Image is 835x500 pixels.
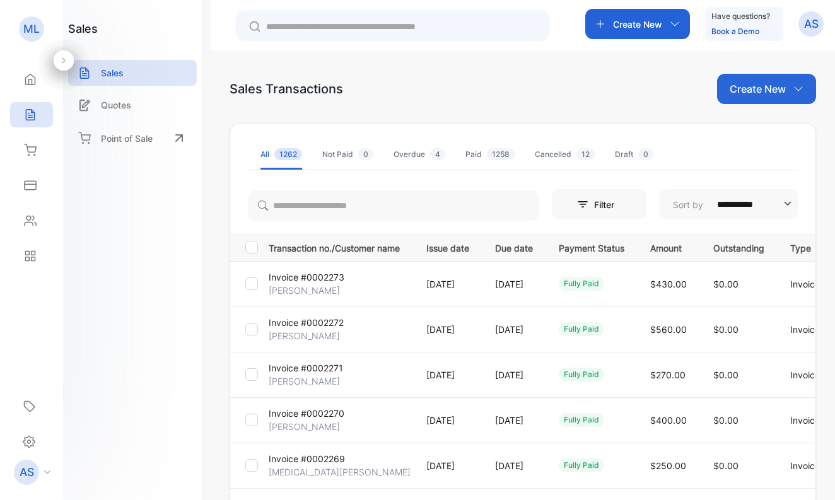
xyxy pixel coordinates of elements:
div: fully paid [559,458,604,472]
span: $0.00 [713,324,739,335]
span: 0 [358,148,373,160]
p: Amount [650,239,687,255]
span: 1262 [274,148,302,160]
p: [DATE] [495,277,533,291]
p: Create New [730,81,786,96]
span: $250.00 [650,460,686,471]
button: AS [798,9,824,39]
a: Point of Sale [68,124,197,152]
p: Invoice [790,277,827,291]
p: Invoice #0002273 [269,270,344,284]
button: Create New [585,9,690,39]
p: AS [804,16,819,32]
span: $270.00 [650,369,686,380]
div: fully paid [559,322,604,336]
p: Have questions? [711,10,770,23]
h1: sales [68,20,98,37]
span: $560.00 [650,324,687,335]
div: fully paid [559,277,604,291]
p: [PERSON_NAME] [269,284,340,297]
p: Type [790,239,827,255]
p: Due date [495,239,533,255]
p: [DATE] [426,323,469,336]
p: [DATE] [426,459,469,472]
p: [DATE] [495,459,533,472]
p: [DATE] [495,368,533,381]
p: Point of Sale [101,132,153,145]
div: Not Paid [322,149,373,160]
p: Outstanding [713,239,764,255]
p: Issue date [426,239,469,255]
a: Book a Demo [711,26,759,36]
div: Overdue [394,149,445,160]
p: Invoice #0002271 [269,361,343,375]
p: Sales [101,66,124,79]
p: Transaction no./Customer name [269,239,411,255]
p: Payment Status [559,239,624,255]
span: 4 [430,148,445,160]
p: AS [20,464,34,480]
button: Sort by [659,189,798,219]
span: $0.00 [713,460,739,471]
a: Quotes [68,92,197,118]
span: 12 [576,148,595,160]
p: Quotes [101,98,131,112]
div: Sales Transactions [230,79,343,98]
p: Invoice [790,414,827,427]
div: fully paid [559,413,604,427]
p: ML [23,21,40,37]
p: Invoice [790,459,827,472]
div: All [260,149,302,160]
div: fully paid [559,368,604,381]
span: $400.00 [650,415,687,426]
p: [DATE] [426,414,469,427]
p: [DATE] [426,368,469,381]
div: Draft [615,149,653,160]
p: [DATE] [426,277,469,291]
p: Invoice [790,323,827,336]
p: [PERSON_NAME] [269,375,340,388]
span: $430.00 [650,279,687,289]
p: [PERSON_NAME] [269,420,340,433]
p: Invoice #0002270 [269,407,344,420]
p: Sort by [673,198,703,211]
p: Invoice #0002272 [269,316,344,329]
p: Create New [613,18,662,31]
p: [DATE] [495,323,533,336]
span: $0.00 [713,369,739,380]
span: 1258 [487,148,515,160]
span: $0.00 [713,415,739,426]
div: Paid [465,149,515,160]
p: [PERSON_NAME] [269,329,340,342]
button: Create New [717,74,816,104]
p: [MEDICAL_DATA][PERSON_NAME] [269,465,411,479]
div: Cancelled [535,149,595,160]
a: Sales [68,60,197,86]
span: $0.00 [713,279,739,289]
p: [DATE] [495,414,533,427]
p: Invoice [790,368,827,381]
span: 0 [638,148,653,160]
p: Invoice #0002269 [269,452,345,465]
